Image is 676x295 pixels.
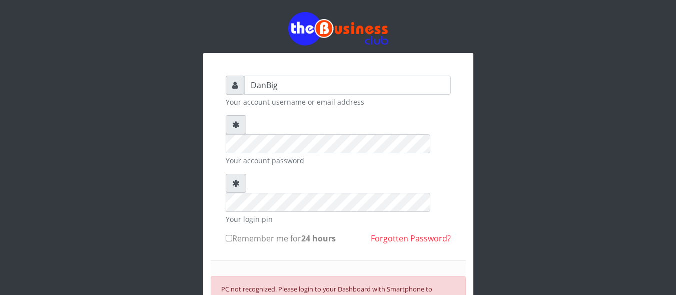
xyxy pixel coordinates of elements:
a: Forgotten Password? [371,233,451,244]
b: 24 hours [301,233,336,244]
input: Username or email address [244,76,451,95]
label: Remember me for [226,232,336,244]
small: Your account username or email address [226,97,451,107]
small: Your account password [226,155,451,166]
input: Remember me for24 hours [226,235,232,241]
small: Your login pin [226,214,451,224]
